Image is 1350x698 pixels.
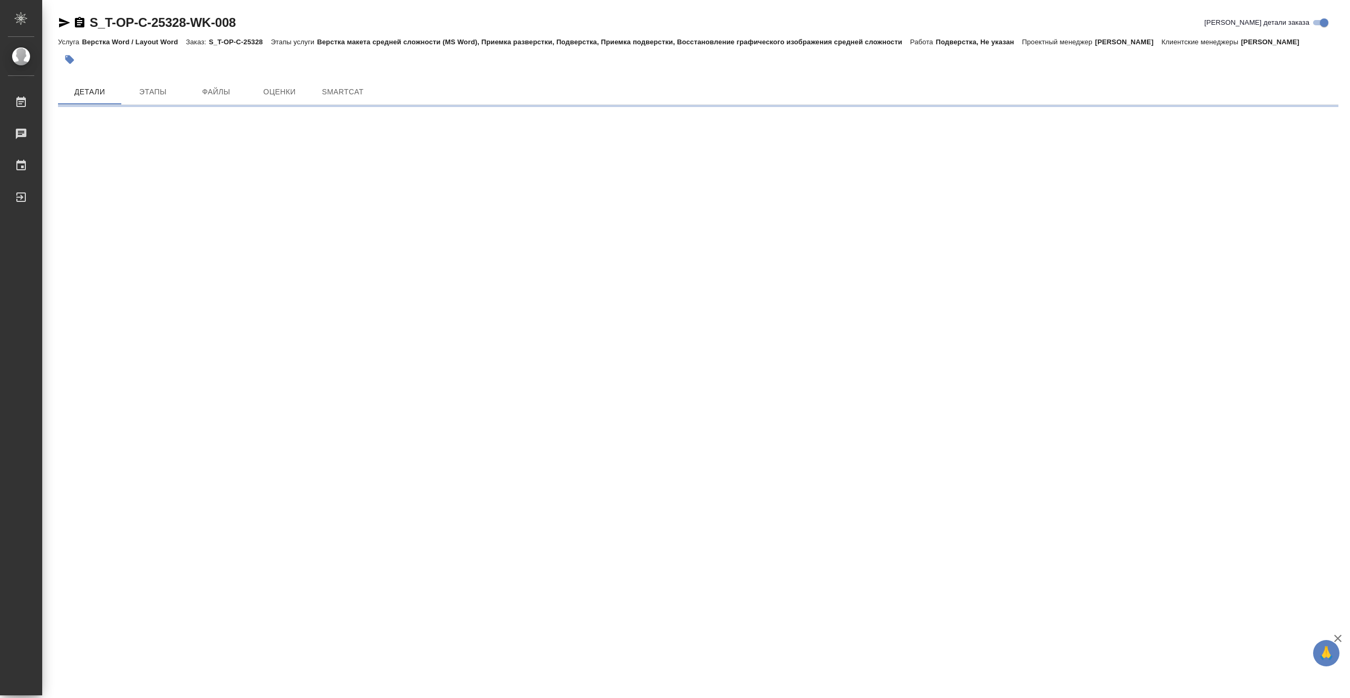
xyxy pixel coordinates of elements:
span: Оценки [254,85,305,99]
span: SmartCat [317,85,368,99]
span: Файлы [191,85,242,99]
p: Проектный менеджер [1022,38,1095,46]
p: Клиентские менеджеры [1161,38,1241,46]
p: Подверстка, Не указан [936,38,1022,46]
span: Этапы [128,85,178,99]
button: Скопировать ссылку [73,16,86,29]
p: S_T-OP-C-25328 [209,38,271,46]
p: Верстка Word / Layout Word [82,38,186,46]
button: Добавить тэг [58,48,81,71]
span: [PERSON_NAME] детали заказа [1204,17,1309,28]
p: [PERSON_NAME] [1095,38,1161,46]
p: Работа [910,38,936,46]
p: Заказ: [186,38,209,46]
button: Скопировать ссылку для ЯМессенджера [58,16,71,29]
button: 🙏 [1313,640,1339,666]
p: [PERSON_NAME] [1241,38,1307,46]
p: Верстка макета средней сложности (MS Word), Приемка разверстки, Подверстка, Приемка подверстки, В... [317,38,910,46]
p: Этапы услуги [271,38,317,46]
span: 🙏 [1317,642,1335,664]
a: S_T-OP-C-25328-WK-008 [90,15,236,30]
p: Услуга [58,38,82,46]
span: Детали [64,85,115,99]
